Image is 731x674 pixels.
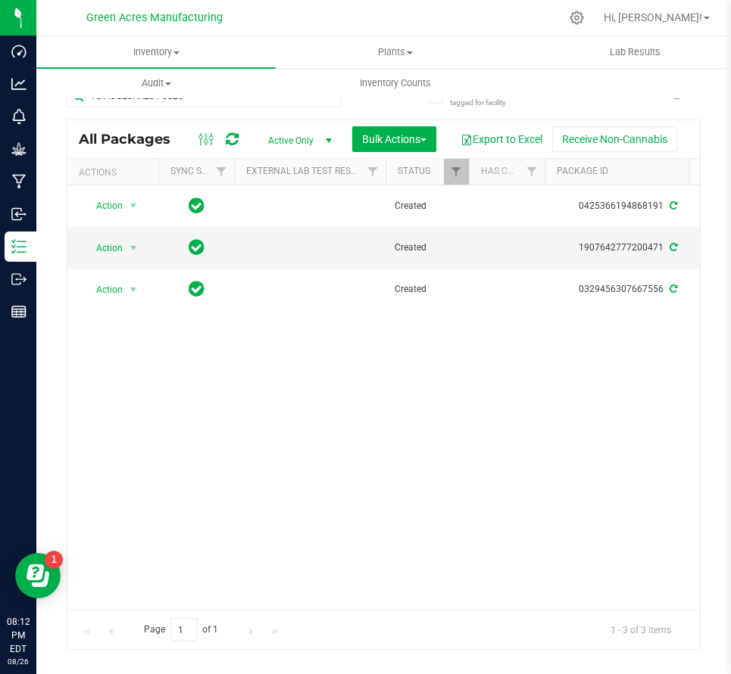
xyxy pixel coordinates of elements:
[86,11,223,24] span: Green Acres Manufacturing
[567,11,586,25] div: Manage settings
[189,278,205,300] span: In Sync
[276,67,515,99] a: Inventory Counts
[542,241,714,255] div: 1907642777200471
[276,45,514,59] span: Plants
[37,76,275,90] span: Audit
[170,166,229,176] a: Sync Status
[11,239,27,254] inline-svg: Inventory
[11,141,27,157] inline-svg: Grow
[11,76,27,92] inline-svg: Analytics
[395,282,460,297] span: Created
[451,126,552,152] button: Export to Excel
[83,238,123,259] span: Action
[589,45,681,59] span: Lab Results
[339,76,451,90] span: Inventory Counts
[209,159,234,185] a: Filter
[11,44,27,59] inline-svg: Dashboard
[11,174,27,189] inline-svg: Manufacturing
[189,237,205,258] span: In Sync
[604,11,702,23] span: Hi, [PERSON_NAME]!
[398,166,430,176] a: Status
[395,199,460,213] span: Created
[246,166,365,176] a: External Lab Test Result
[552,126,677,152] button: Receive Non-Cannabis
[124,279,143,300] span: select
[11,207,27,222] inline-svg: Inbound
[520,159,545,185] a: Filter
[395,241,460,255] span: Created
[45,551,63,569] iframe: Resource center unread badge
[276,36,515,68] a: Plants
[557,166,608,176] a: Package ID
[11,109,27,124] inline-svg: Monitoring
[667,242,677,253] span: Sync from Compliance System
[444,159,469,185] a: Filter
[170,618,198,641] input: 1
[542,282,714,297] div: 0329456307667556
[11,304,27,319] inline-svg: Reports
[15,553,61,598] iframe: Resource center
[686,159,711,185] a: Filter
[83,279,123,300] span: Action
[7,615,30,656] p: 08:12 PM EDT
[79,167,152,178] div: Actions
[83,195,123,216] span: Action
[131,618,231,641] span: Page of 1
[36,36,276,68] a: Inventory
[7,656,30,667] p: 08/26
[361,159,386,185] a: Filter
[362,133,426,145] span: Bulk Actions
[36,67,276,99] a: Audit
[11,272,27,287] inline-svg: Outbound
[79,131,186,148] span: All Packages
[667,284,677,294] span: Sync from Compliance System
[598,618,683,641] span: 1 - 3 of 3 items
[352,126,436,152] button: Bulk Actions
[124,238,143,259] span: select
[36,45,276,59] span: Inventory
[542,199,714,213] div: 0425366194868191
[124,195,143,216] span: select
[469,159,545,185] th: Has COA
[667,200,677,211] span: Sync from Compliance System
[189,195,205,216] span: In Sync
